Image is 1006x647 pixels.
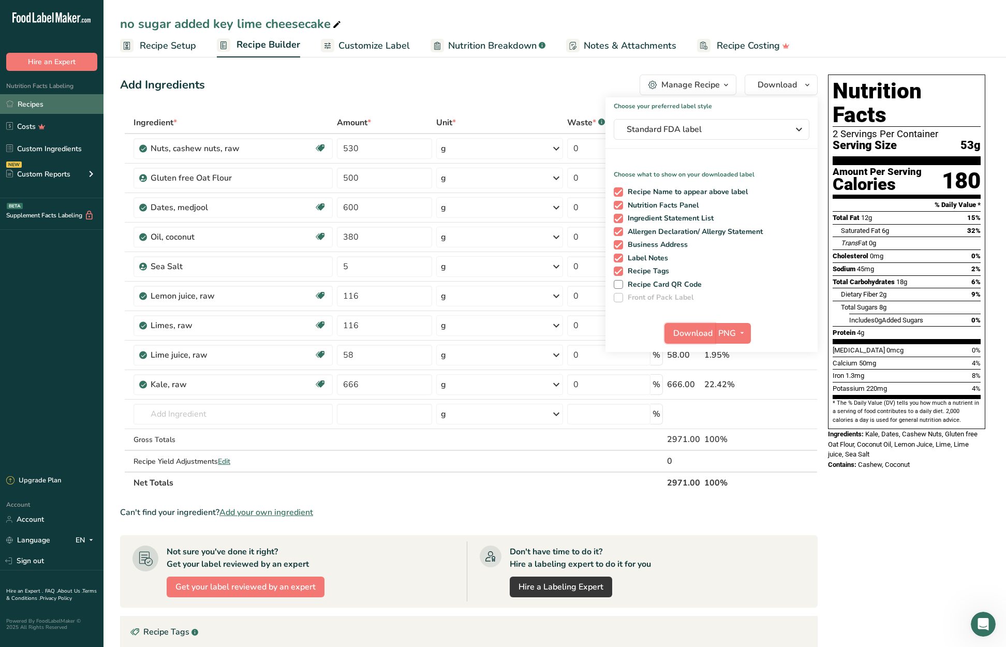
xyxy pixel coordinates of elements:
div: 2971.00 [667,433,700,446]
span: 15% [967,214,981,222]
span: 9% [971,290,981,298]
button: Download [745,75,818,95]
input: Add Ingredient [134,404,332,424]
div: 22.42% [704,378,768,391]
span: Recipe Costing [717,39,780,53]
div: 666.00 [667,378,700,391]
span: 0g [875,316,882,324]
span: 1.3mg [846,372,864,379]
span: 12g [861,214,872,222]
a: Nutrition Breakdown [431,34,545,57]
span: Contains: [828,461,856,468]
span: 6% [971,278,981,286]
span: [MEDICAL_DATA] [833,346,885,354]
span: 50mg [859,359,876,367]
div: Lemon juice, raw [151,290,280,302]
a: Notes & Attachments [566,34,676,57]
span: Label Notes [623,254,669,263]
span: Cholesterol [833,252,868,260]
span: Saturated Fat [841,227,880,234]
span: 0% [971,316,981,324]
a: Recipe Costing [697,34,790,57]
div: Oil, coconut [151,231,280,243]
div: 100% [704,433,768,446]
div: Powered By FoodLabelMaker © 2025 All Rights Reserved [6,618,97,630]
div: g [441,201,446,214]
div: Recipe Yield Adjustments [134,456,332,467]
span: Add your own ingredient [219,506,313,519]
span: Dietary Fiber [841,290,878,298]
div: 1.95% [704,349,768,361]
a: About Us . [57,587,82,595]
div: Don't have time to do it? Hire a labeling expert to do it for you [510,546,651,570]
span: Standard FDA label [627,123,782,136]
span: Ingredient Statement List [623,214,714,223]
span: 8g [879,303,886,311]
div: g [441,260,446,273]
span: Nutrition Breakdown [448,39,537,53]
div: EN [76,534,97,547]
div: Nuts, cashew nuts, raw [151,142,280,155]
div: Can't find your ingredient? [120,506,818,519]
span: Recipe Setup [140,39,196,53]
span: Iron [833,372,844,379]
div: Gluten free Oat Flour [151,172,280,184]
iframe: Intercom live chat [971,612,996,637]
div: g [441,290,446,302]
div: Custom Reports [6,169,70,180]
div: Dates, medjool [151,201,280,214]
div: g [441,408,446,420]
span: Amount [337,116,371,129]
button: PNG [715,323,751,344]
div: NEW [6,161,22,168]
span: 2g [879,290,886,298]
div: g [441,378,446,391]
span: 0mcg [886,346,904,354]
span: Potassium [833,385,865,392]
span: Recipe Builder [236,38,300,52]
span: Ingredients: [828,430,864,438]
span: Notes & Attachments [584,39,676,53]
span: 32% [967,227,981,234]
div: Sea Salt [151,260,280,273]
div: 58.00 [667,349,700,361]
div: BETA [7,203,23,209]
span: Total Sugars [841,303,878,311]
div: no sugar added key lime cheesecake [120,14,343,33]
a: FAQ . [45,587,57,595]
span: 220mg [866,385,887,392]
a: Recipe Builder [217,33,300,58]
span: Customize Label [338,39,410,53]
div: g [441,349,446,361]
div: Lime juice, raw [151,349,280,361]
th: 2971.00 [665,472,702,493]
span: Total Carbohydrates [833,278,895,286]
div: 2 Servings Per Container [833,129,981,139]
button: Get your label reviewed by an expert [167,577,324,597]
span: Recipe Tags [623,267,670,276]
span: Protein [833,329,855,336]
span: Allergen Declaration/ Allergy Statement [623,227,763,237]
span: Serving Size [833,139,897,152]
span: Download [673,327,713,340]
span: 4g [857,329,864,336]
div: g [441,172,446,184]
span: 45mg [857,265,874,273]
section: * The % Daily Value (DV) tells you how much a nutrient in a serving of food contributes to a dail... [833,399,981,424]
span: Total Fat [833,214,860,222]
a: Recipe Setup [120,34,196,57]
th: Net Totals [131,472,665,493]
a: Hire an Expert . [6,587,43,595]
span: Unit [436,116,456,129]
button: Hire an Expert [6,53,97,71]
span: 53g [960,139,981,152]
span: 4% [972,359,981,367]
span: Download [758,79,797,91]
div: Waste [567,116,605,129]
a: Language [6,531,50,549]
span: 8% [972,372,981,379]
span: Includes Added Sugars [849,316,923,324]
span: Fat [841,239,867,247]
span: PNG [718,327,736,340]
span: 6g [882,227,889,234]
